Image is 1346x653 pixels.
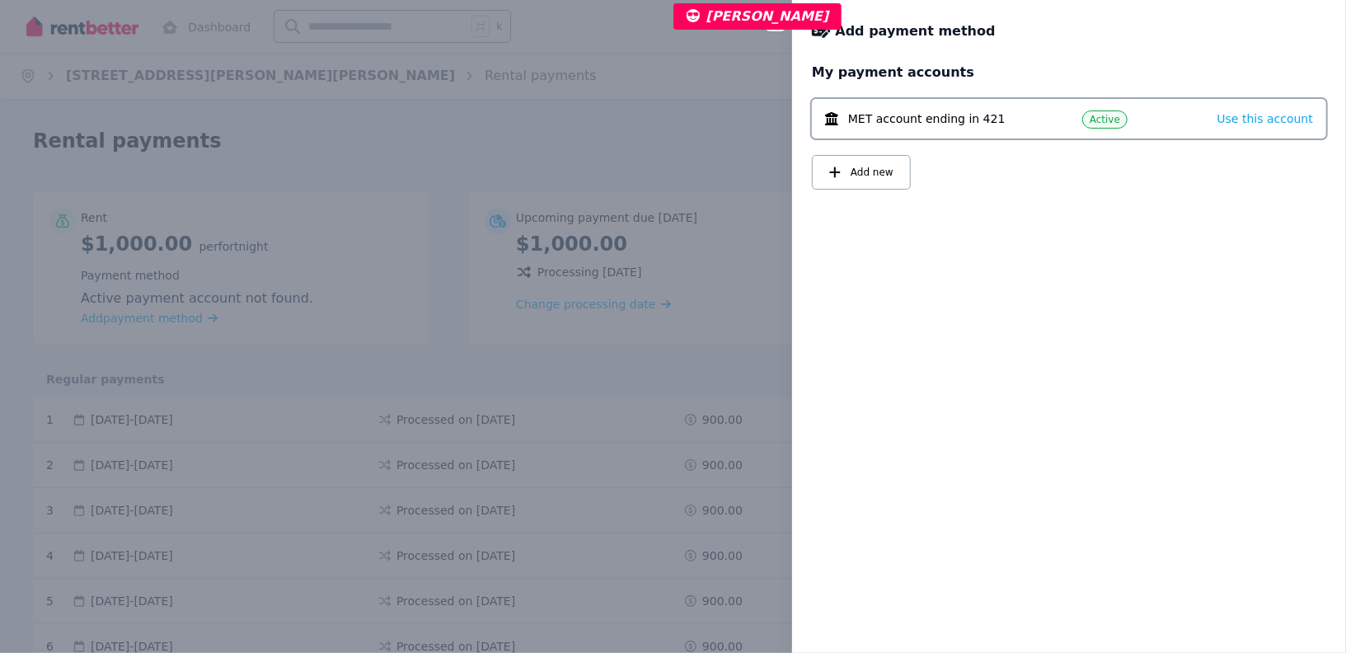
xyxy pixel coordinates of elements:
[1217,112,1313,125] span: Use this account
[1090,113,1120,126] span: Active
[851,166,893,179] span: Add new
[848,110,1006,127] span: MET account ending in 421
[836,21,996,41] span: Add payment method
[812,155,911,190] button: Add new
[812,63,1326,82] h2: My payment accounts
